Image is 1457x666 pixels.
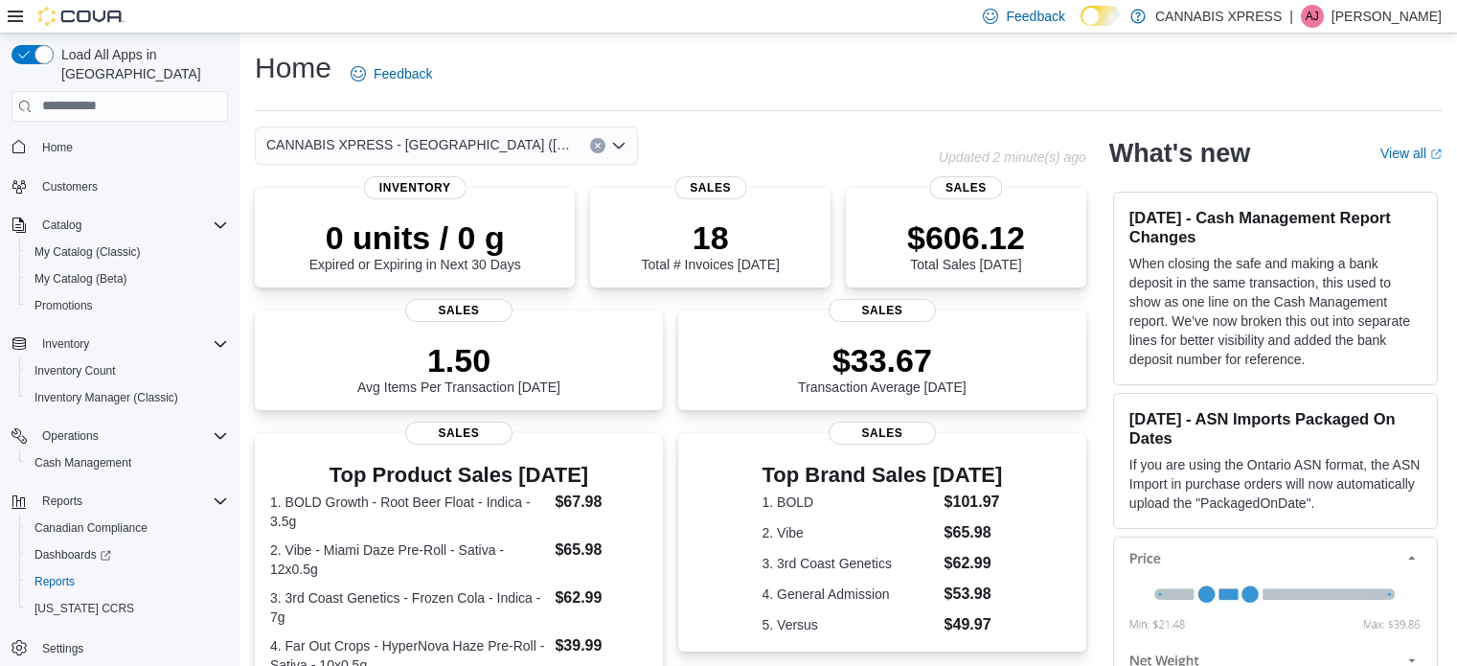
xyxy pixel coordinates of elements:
[907,218,1025,257] p: $606.12
[42,140,73,155] span: Home
[374,64,432,83] span: Feedback
[34,135,228,159] span: Home
[945,521,1003,544] dd: $65.98
[555,539,647,562] dd: $65.98
[1129,254,1422,369] p: When closing the safe and making a bank deposit in the same transaction, this used to show as one...
[19,515,236,541] button: Canadian Compliance
[27,294,101,317] a: Promotions
[270,464,648,487] h3: Top Product Sales [DATE]
[27,294,228,317] span: Promotions
[798,341,967,395] div: Transaction Average [DATE]
[1109,138,1250,169] h2: What's new
[829,422,936,445] span: Sales
[34,455,131,471] span: Cash Management
[1129,455,1422,513] p: If you are using the Ontario ASN format, the ASN Import in purchase orders will now automatically...
[42,641,83,656] span: Settings
[27,241,228,264] span: My Catalog (Classic)
[27,451,228,474] span: Cash Management
[34,244,141,260] span: My Catalog (Classic)
[590,138,605,153] button: Clear input
[1380,146,1442,161] a: View allExternal link
[270,540,547,579] dt: 2. Vibe - Miami Daze Pre-Roll - Sativa - 12x0.5g
[34,214,228,237] span: Catalog
[945,613,1003,636] dd: $49.97
[4,133,236,161] button: Home
[555,491,647,514] dd: $67.98
[27,267,135,290] a: My Catalog (Beta)
[1081,26,1081,27] span: Dark Mode
[34,363,116,379] span: Inventory Count
[34,490,228,513] span: Reports
[266,133,571,156] span: CANNABIS XPRESS - [GEOGRAPHIC_DATA] ([GEOGRAPHIC_DATA])
[641,218,779,272] div: Total # Invoices [DATE]
[54,45,228,83] span: Load All Apps in [GEOGRAPHIC_DATA]
[19,384,236,411] button: Inventory Manager (Classic)
[945,491,1003,514] dd: $101.97
[1430,149,1442,160] svg: External link
[34,136,80,159] a: Home
[19,239,236,265] button: My Catalog (Classic)
[405,299,512,322] span: Sales
[1289,5,1293,28] p: |
[1006,7,1064,26] span: Feedback
[19,595,236,622] button: [US_STATE] CCRS
[763,585,937,604] dt: 4. General Admission
[27,359,124,382] a: Inventory Count
[34,425,106,448] button: Operations
[798,341,967,379] p: $33.67
[309,218,521,272] div: Expired or Expiring in Next 30 Days
[763,523,937,542] dt: 2. Vibe
[34,390,178,405] span: Inventory Manager (Classic)
[27,543,228,566] span: Dashboards
[907,218,1025,272] div: Total Sales [DATE]
[1306,5,1319,28] span: AJ
[1332,5,1442,28] p: [PERSON_NAME]
[34,490,90,513] button: Reports
[38,7,125,26] img: Cova
[4,172,236,200] button: Customers
[674,176,746,199] span: Sales
[357,341,560,395] div: Avg Items Per Transaction [DATE]
[19,357,236,384] button: Inventory Count
[34,601,134,616] span: [US_STATE] CCRS
[34,175,105,198] a: Customers
[19,449,236,476] button: Cash Management
[42,428,99,444] span: Operations
[555,634,647,657] dd: $39.99
[34,520,148,536] span: Canadian Compliance
[641,218,779,257] p: 18
[34,271,127,287] span: My Catalog (Beta)
[42,218,81,233] span: Catalog
[27,543,119,566] a: Dashboards
[34,574,75,589] span: Reports
[19,265,236,292] button: My Catalog (Beta)
[42,494,82,509] span: Reports
[34,298,93,313] span: Promotions
[611,138,626,153] button: Open list of options
[27,517,155,540] a: Canadian Compliance
[763,493,937,512] dt: 1. BOLD
[34,425,228,448] span: Operations
[42,336,89,352] span: Inventory
[4,488,236,515] button: Reports
[364,176,467,199] span: Inventory
[270,493,547,531] dt: 1. BOLD Growth - Root Beer Float - Indica - 3.5g
[27,386,186,409] a: Inventory Manager (Classic)
[27,517,228,540] span: Canadian Compliance
[27,597,228,620] span: Washington CCRS
[27,241,148,264] a: My Catalog (Classic)
[27,359,228,382] span: Inventory Count
[945,583,1003,606] dd: $53.98
[939,149,1086,165] p: Updated 2 minute(s) ago
[1155,5,1282,28] p: CANNABIS XPRESS
[4,633,236,661] button: Settings
[309,218,521,257] p: 0 units / 0 g
[4,331,236,357] button: Inventory
[4,212,236,239] button: Catalog
[343,55,440,93] a: Feedback
[34,333,97,356] button: Inventory
[829,299,936,322] span: Sales
[19,541,236,568] a: Dashboards
[357,341,560,379] p: 1.50
[19,568,236,595] button: Reports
